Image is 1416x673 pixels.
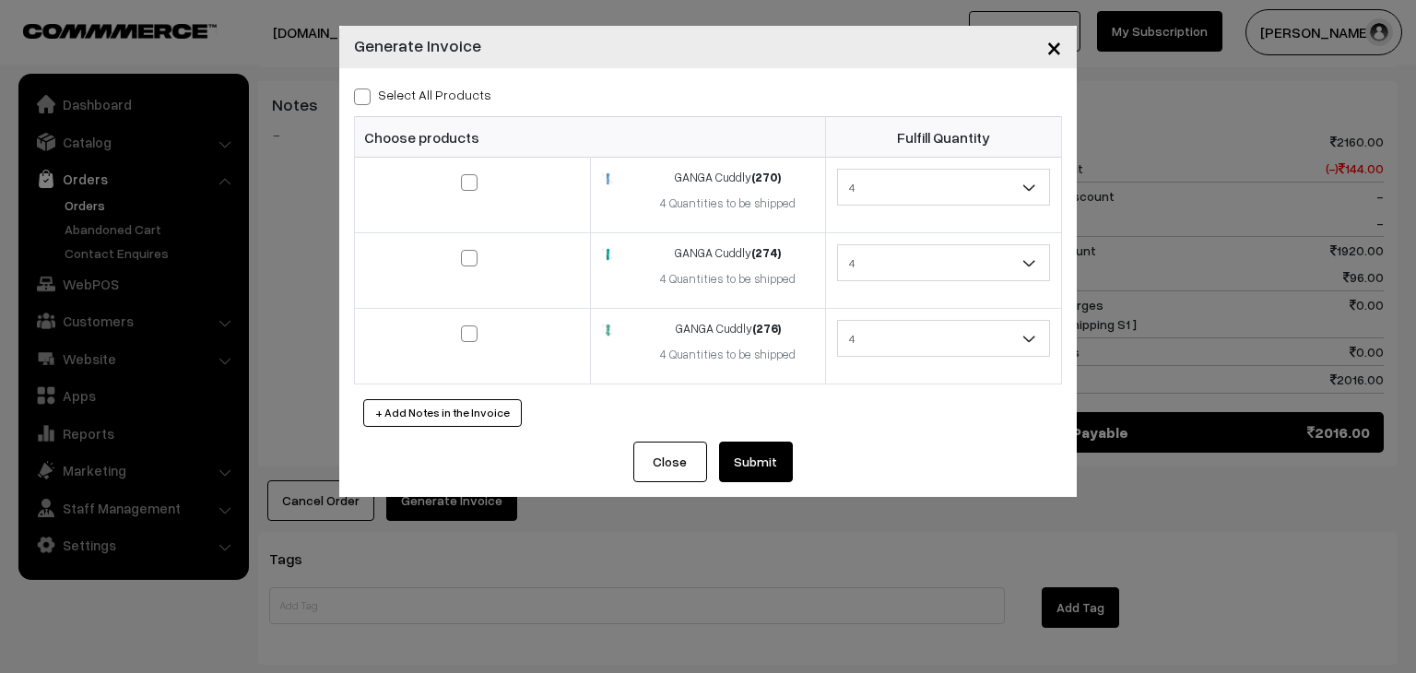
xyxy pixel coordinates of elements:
[642,244,814,263] div: GANGA Cuddly
[838,171,1049,204] span: 4
[602,324,614,336] img: 17552809105609276.jpg
[837,320,1050,357] span: 4
[837,244,1050,281] span: 4
[642,270,814,289] div: 4 Quantities to be shipped
[838,247,1049,279] span: 4
[1046,30,1062,64] span: ×
[837,169,1050,206] span: 4
[602,172,614,184] img: 17552807602312270.jpg
[355,117,826,158] th: Choose products
[50,107,65,122] img: tab_domain_overview_orange.svg
[52,30,90,44] div: v 4.0.25
[826,117,1062,158] th: Fulfill Quantity
[29,48,44,63] img: website_grey.svg
[642,346,814,364] div: 4 Quantities to be shipped
[642,195,814,213] div: 4 Quantities to be shipped
[204,109,311,121] div: Keywords by Traffic
[751,170,781,184] strong: (270)
[719,442,793,482] button: Submit
[354,85,491,104] label: Select all Products
[751,245,781,260] strong: (274)
[354,33,481,58] h4: Generate Invoice
[70,109,165,121] div: Domain Overview
[183,107,198,122] img: tab_keywords_by_traffic_grey.svg
[642,320,814,338] div: GANGA Cuddly
[29,30,44,44] img: logo_orange.svg
[633,442,707,482] button: Close
[48,48,203,63] div: Domain: [DOMAIN_NAME]
[363,399,522,427] button: + Add Notes in the Invoice
[752,321,781,336] strong: (276)
[642,169,814,187] div: GANGA Cuddly
[602,248,614,260] img: 17552808538695274.jpg
[1032,18,1077,76] button: Close
[838,323,1049,355] span: 4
